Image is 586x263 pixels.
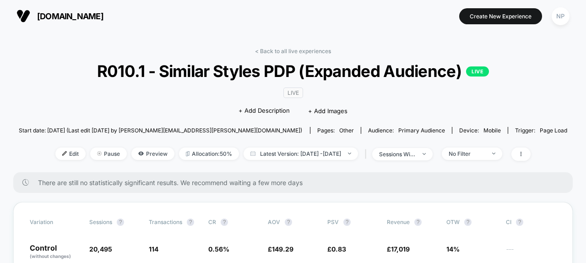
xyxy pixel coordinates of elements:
div: Audience: [368,127,445,134]
span: other [339,127,354,134]
span: Primary Audience [398,127,445,134]
span: PSV [327,219,339,225]
button: ? [414,219,422,226]
button: ? [221,219,228,226]
span: 14% [446,245,460,253]
div: NP [552,7,570,25]
span: CR [208,219,216,225]
span: R010.1 - Similar Styles PDP (Expanded Audience) [46,61,540,81]
span: LIVE [283,88,303,98]
button: NP [549,7,572,26]
span: [DOMAIN_NAME] [37,11,103,21]
span: --- [506,247,556,260]
span: Device: [452,127,508,134]
span: Preview [131,148,174,160]
div: Pages: [317,127,354,134]
button: ? [343,219,351,226]
button: [DOMAIN_NAME] [14,9,106,23]
div: sessions with impression [379,151,416,158]
img: end [492,153,495,154]
span: Latest Version: [DATE] - [DATE] [244,148,358,160]
span: Allocation: 50% [179,148,239,160]
span: | [363,148,372,161]
a: < Back to all live experiences [255,48,331,55]
span: 20,495 [89,245,112,253]
span: CI [506,219,556,226]
span: 17,019 [391,245,410,253]
span: Revenue [387,219,410,225]
button: ? [187,219,194,226]
span: 0.83 [331,245,346,253]
span: Page Load [540,127,567,134]
span: 149.29 [272,245,293,253]
div: No Filter [449,150,485,157]
img: rebalance [186,151,190,156]
img: end [97,151,102,156]
p: LIVE [466,66,489,77]
img: Visually logo [16,9,30,23]
span: £ [268,245,293,253]
span: mobile [483,127,501,134]
span: £ [387,245,410,253]
button: ? [516,219,523,226]
span: Edit [55,148,86,160]
span: 0.56 % [208,245,229,253]
span: Pause [90,148,127,160]
img: edit [62,151,67,156]
img: end [348,153,351,154]
div: Trigger: [515,127,567,134]
span: + Add Description [239,106,290,115]
p: Control [30,244,80,260]
span: Start date: [DATE] (Last edit [DATE] by [PERSON_NAME][EMAIL_ADDRESS][PERSON_NAME][DOMAIN_NAME]) [19,127,302,134]
span: There are still no statistically significant results. We recommend waiting a few more days [38,179,554,186]
img: end [423,153,426,155]
button: ? [464,219,472,226]
span: Sessions [89,219,112,225]
img: calendar [250,151,255,156]
span: £ [327,245,346,253]
span: Transactions [149,219,182,225]
span: (without changes) [30,253,71,259]
button: Create New Experience [459,8,542,24]
span: AOV [268,219,280,225]
span: Variation [30,219,80,226]
button: ? [117,219,124,226]
span: 114 [149,245,158,253]
button: ? [285,219,292,226]
span: OTW [446,219,497,226]
span: + Add Images [308,107,347,115]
